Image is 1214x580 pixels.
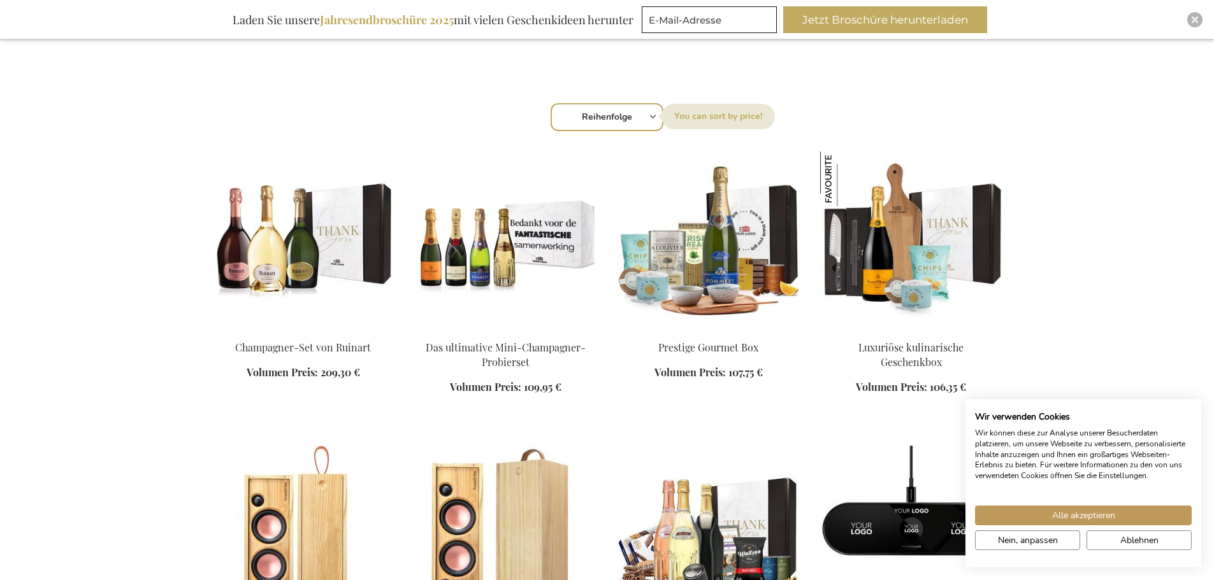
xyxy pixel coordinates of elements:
b: Jahresendbroschüre 2025 [320,12,454,27]
a: The Ultimate Mini Champagne Tasting Set [415,325,597,337]
span: Alle akzeptieren [1052,509,1115,522]
h2: Wir verwenden Cookies [975,411,1192,423]
div: Close [1187,12,1203,27]
span: 107,75 € [728,365,763,379]
button: cookie Einstellungen anpassen [975,530,1080,550]
span: 209,30 € [321,365,360,379]
button: Alle verweigern cookies [1087,530,1192,550]
a: Prestige Gourmet Box [658,341,758,354]
img: Prestige Gourmet Box [618,152,800,330]
a: Volumen Preis: 107,75 € [654,365,763,380]
p: Wir können diese zur Analyse unserer Besucherdaten platzieren, um unsere Webseite zu verbessern, ... [975,428,1192,481]
img: Luxuriöse kulinarische Geschenkbox [820,152,875,206]
img: Ruinart Champagne Set [212,152,394,330]
button: Akzeptieren Sie alle cookies [975,506,1192,525]
img: Close [1191,16,1199,24]
input: E-Mail-Adresse [642,6,777,33]
a: Volumen Preis: 109,95 € [450,380,561,395]
img: The Ultimate Mini Champagne Tasting Set [415,152,597,330]
div: Laden Sie unsere mit vielen Geschenkideen herunter [227,6,639,33]
span: 109,95 € [524,380,561,393]
a: Champagner-Set von Ruinart [235,341,371,354]
a: Volumen Preis: 209,30 € [247,365,360,380]
button: Jetzt Broschüre herunterladen [783,6,987,33]
a: Das ultimative Mini-Champagner-Probierset [426,341,586,369]
a: Ruinart Champagne Set [212,325,394,337]
span: Volumen Preis: [654,365,726,379]
span: Nein, anpassen [998,534,1058,547]
span: Volumen Preis: [247,365,318,379]
form: marketing offers and promotions [642,6,781,37]
span: Volumen Preis: [450,380,521,393]
label: Sortieren nach [661,104,775,129]
a: Prestige Gourmet Box [618,325,800,337]
span: Ablehnen [1120,534,1159,547]
img: Luxuriöse kulinarische Geschenkbox [820,152,1002,330]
